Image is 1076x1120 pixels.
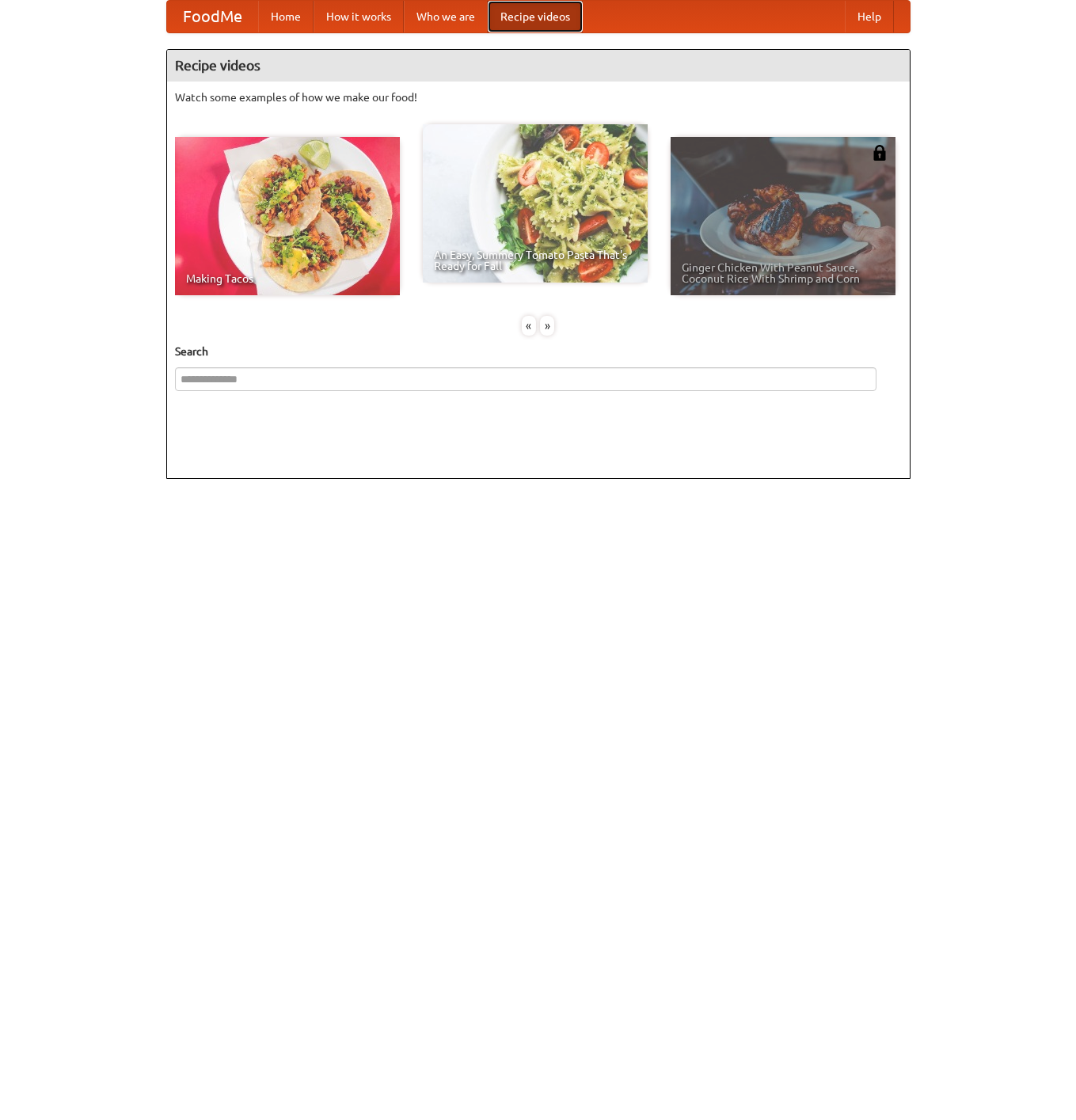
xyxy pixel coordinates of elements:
img: 483408.png [872,145,888,161]
a: FoodMe [167,1,258,32]
a: Help [845,1,894,32]
h4: Recipe videos [167,50,910,82]
span: An Easy, Summery Tomato Pasta That's Ready for Fall [434,249,637,271]
a: Recipe videos [488,1,583,32]
a: Making Tacos [175,137,400,295]
a: An Easy, Summery Tomato Pasta That's Ready for Fall [423,124,648,283]
a: Who we are [404,1,488,32]
a: How it works [314,1,404,32]
p: Watch some examples of how we make our food! [175,89,902,105]
a: Home [258,1,314,32]
span: Making Tacos [186,273,389,284]
div: « [522,316,536,336]
h5: Search [175,344,902,359]
div: » [540,316,554,336]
